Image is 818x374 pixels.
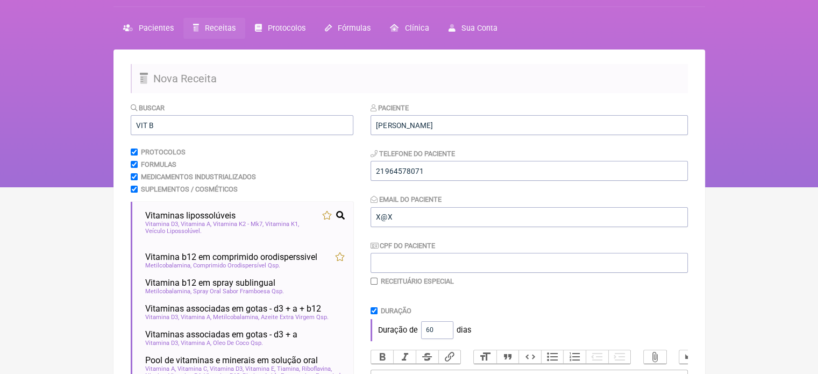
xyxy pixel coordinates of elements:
span: Vitamina b12 em spray sublingual [145,278,275,288]
span: Duração de [378,326,418,335]
span: Fórmulas [338,24,371,33]
button: Quote [496,350,519,364]
span: Spray Oral Sabor Framboesa Qsp [193,288,284,295]
span: Oleo De Coco Qsp [213,340,263,347]
span: Protocolos [268,24,305,33]
span: Clínica [404,24,429,33]
label: Buscar [131,104,165,112]
span: Vitaminas associadas em gotas - d3 + a + b12 [145,304,321,314]
a: Fórmulas [315,18,380,39]
label: Telefone do Paciente [371,150,455,158]
span: Pacientes [139,24,174,33]
span: Riboflavina [302,365,332,372]
button: Bullets [541,350,564,364]
span: Vitamina D3 [145,314,179,321]
button: Attach Files [644,350,666,364]
span: Metilcobalamina [145,262,191,269]
span: Vitamina A [181,340,211,347]
label: Email do Paciente [371,195,442,203]
span: Vitamina E [245,365,275,372]
span: Vitamina b12 em comprimido orodisperssivel [145,252,317,262]
span: Vitamina K2 - Mk7 [213,221,264,228]
span: Tiamina [277,365,300,372]
span: Vitamina A [181,221,211,228]
span: Vitamina D3 [210,365,244,372]
a: Sua Conta [438,18,507,39]
span: Vitamina K1 [265,221,299,228]
button: Code [518,350,541,364]
span: Veículo Lipossolúvel [145,228,202,235]
label: Paciente [371,104,409,112]
button: Undo [679,350,702,364]
button: Increase Level [608,350,631,364]
button: Link [438,350,461,364]
a: Pacientes [113,18,183,39]
a: Receitas [183,18,245,39]
label: Receituário Especial [381,277,454,285]
label: Protocolos [141,148,186,156]
span: Vitamina D3 [145,340,179,347]
span: Vitamina A [145,365,176,372]
span: Comprimido Orodispersível Qsp [193,262,280,269]
span: Vitamina A [181,314,211,321]
h2: Nova Receita [131,64,688,93]
button: Bold [371,350,394,364]
span: Receitas [205,24,236,33]
span: Pool de vitaminas e minerais em solução oral [145,355,318,365]
span: Metilcobalamina [213,314,259,321]
span: Vitamina D3 [145,221,179,228]
span: Vitaminas associadas em gotas - d3 + a [145,329,297,340]
button: Heading [474,350,496,364]
input: exemplo: emagrecimento, ansiedade [131,115,353,135]
a: Clínica [380,18,438,39]
label: Suplementos / Cosméticos [141,185,238,193]
label: Medicamentos Industrializados [141,173,256,181]
button: Numbers [563,350,586,364]
span: Vitamina C [177,365,208,372]
button: Italic [393,350,416,364]
button: Strikethrough [416,350,438,364]
span: dias [457,326,471,335]
button: Decrease Level [586,350,608,364]
label: Formulas [141,160,176,168]
label: Duração [381,307,411,315]
span: Sua Conta [461,24,497,33]
span: Metilcobalamina [145,288,191,295]
span: Azeite Extra Virgem Qsp [261,314,329,321]
label: CPF do Paciente [371,242,435,250]
a: Protocolos [245,18,315,39]
span: Vitaminas lipossolúveis [145,210,236,221]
